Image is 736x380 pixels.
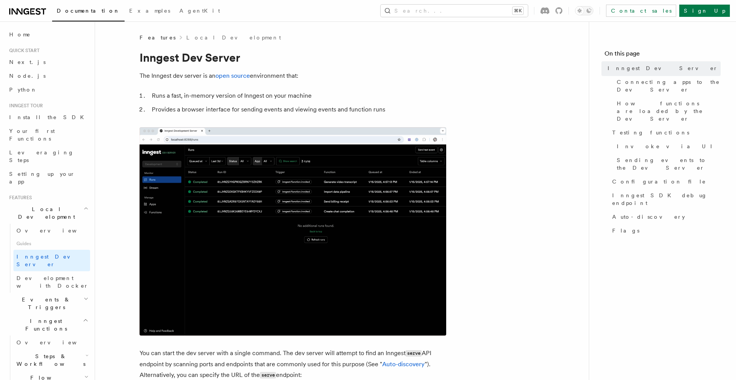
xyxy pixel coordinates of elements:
li: Provides a browser interface for sending events and viewing events and function runs [149,104,446,115]
a: Overview [13,336,90,349]
a: Leveraging Steps [6,146,90,167]
button: Local Development [6,202,90,224]
p: The Inngest dev server is an environment that: [140,70,446,81]
button: Search...⌘K [381,5,528,17]
a: Auto-discovery [382,360,425,368]
a: Sending events to the Dev Server [614,153,721,175]
a: Sign Up [679,5,730,17]
a: Flags [609,224,721,237]
a: Home [6,28,90,41]
kbd: ⌘K [513,7,523,15]
div: Local Development [6,224,90,293]
h1: Inngest Dev Server [140,51,446,64]
span: Leveraging Steps [9,149,74,163]
a: Testing functions [609,126,721,139]
span: Guides [13,237,90,250]
span: Features [6,195,32,201]
span: Overview [16,339,95,346]
a: Setting up your app [6,167,90,188]
code: serve [406,350,422,357]
a: How functions are loaded by the Dev Server [614,97,721,126]
span: Auto-discovery [612,213,685,221]
span: Local Development [6,205,84,221]
a: Install the SDK [6,110,90,124]
a: Inngest Dev Server [13,250,90,271]
span: Invoke via UI [617,142,719,150]
h4: On this page [605,49,721,61]
span: How functions are loaded by the Dev Server [617,100,721,123]
span: Install the SDK [9,114,89,120]
a: Connecting apps to the Dev Server [614,75,721,97]
a: open source [215,72,250,79]
a: Python [6,83,90,97]
a: Your first Functions [6,124,90,146]
img: Dev Server Demo [140,127,446,336]
span: Python [9,87,37,93]
button: Inngest Functions [6,314,90,336]
span: Next.js [9,59,46,65]
a: Inngest Dev Server [605,61,721,75]
span: Testing functions [612,129,689,136]
span: Your first Functions [9,128,55,142]
span: Overview [16,228,95,234]
span: Inngest Dev Server [16,254,82,267]
span: Examples [129,8,170,14]
span: Quick start [6,47,39,54]
code: serve [260,372,276,378]
span: Setting up your app [9,171,75,185]
a: Overview [13,224,90,237]
a: Contact sales [606,5,676,17]
button: Toggle dark mode [575,6,593,15]
button: Steps & Workflows [13,349,90,371]
span: Connecting apps to the Dev Server [617,78,721,93]
span: Development with Docker [16,275,89,289]
a: Invoke via UI [614,139,721,153]
span: Flags [612,227,639,234]
a: Inngest SDK debug endpoint [609,188,721,210]
a: Documentation [52,2,125,21]
span: Features [140,34,176,41]
span: Documentation [57,8,120,14]
span: Configuration file [612,178,706,185]
span: Sending events to the Dev Server [617,156,721,172]
a: Node.js [6,69,90,83]
span: Home [9,31,31,38]
span: Events & Triggers [6,296,84,311]
span: Inngest Dev Server [608,64,718,72]
a: AgentKit [175,2,225,21]
span: Inngest tour [6,103,43,109]
span: Inngest SDK debug endpoint [612,192,721,207]
li: Runs a fast, in-memory version of Inngest on your machine [149,90,446,101]
a: Configuration file [609,175,721,188]
a: Auto-discovery [609,210,721,224]
a: Next.js [6,55,90,69]
a: Development with Docker [13,271,90,293]
span: AgentKit [179,8,220,14]
span: Steps & Workflows [13,352,85,368]
span: Inngest Functions [6,317,83,332]
span: Node.js [9,73,46,79]
a: Examples [125,2,175,21]
button: Events & Triggers [6,293,90,314]
a: Local Development [186,34,281,41]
